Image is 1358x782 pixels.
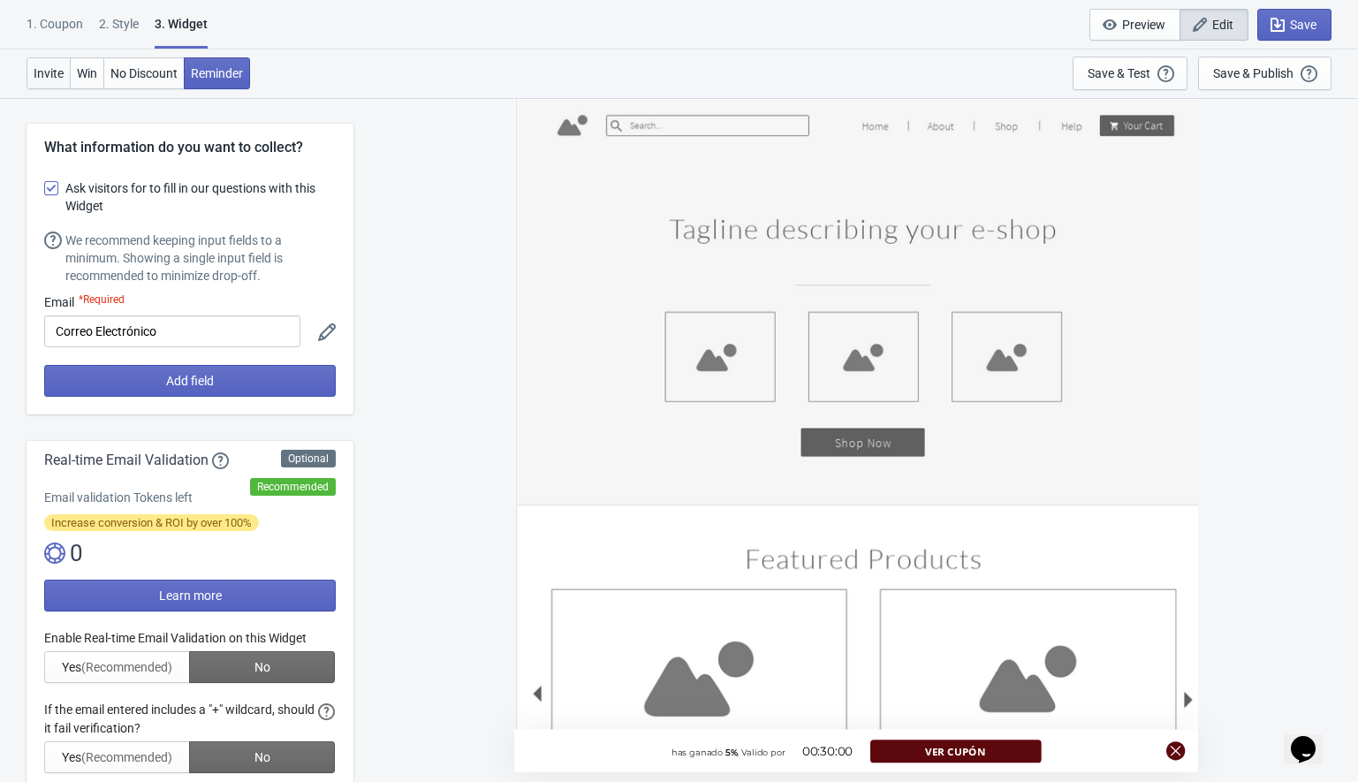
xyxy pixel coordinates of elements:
span: No Discount [110,66,178,80]
span: Win [77,66,97,80]
button: No Discount [103,57,185,89]
div: Recommended [250,478,336,496]
span: 5% [725,746,737,757]
button: Preview [1089,9,1180,41]
div: Save & Publish [1213,66,1294,80]
div: Email validation Tokens left [44,489,336,506]
button: Save & Publish [1198,57,1331,90]
div: Optional [281,450,336,467]
div: What information do you want to collect? [44,137,336,158]
img: help.svg [44,232,62,249]
span: Increase conversion & ROI by over 100% [44,514,259,531]
div: Email [44,293,300,311]
button: Invite [27,57,71,89]
img: tokens.svg [44,543,65,564]
button: Win [70,57,104,89]
span: Add field [166,374,214,388]
button: Add field [44,365,336,397]
div: 0 [44,539,336,567]
div: 00:30:00 [785,742,869,760]
span: Invite [34,66,64,80]
span: has ganado [671,746,722,757]
div: Save & Test [1088,66,1150,80]
span: Learn more [159,588,222,603]
div: 3. Widget [155,15,208,49]
div: *Required [79,293,125,311]
div: 2 . Style [99,15,139,46]
iframe: chat widget [1284,711,1340,764]
span: Ask visitors for to fill in our questions with this Widget [65,179,336,215]
button: Edit [1180,9,1248,41]
span: Reminder [191,66,243,80]
span: Real-time Email Validation [44,450,209,471]
button: Reminder [184,57,250,89]
button: Save [1257,9,1331,41]
button: Save & Test [1073,57,1187,90]
span: Save [1290,18,1316,32]
div: We recommend keeping input fields to a minimum. Showing a single input field is recommended to mi... [65,232,336,285]
button: Ver Cupón [869,740,1041,763]
button: Learn more [44,580,336,611]
span: Edit [1212,18,1233,32]
span: , Valido por [737,746,785,757]
span: Preview [1122,18,1165,32]
div: 1. Coupon [27,15,83,46]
